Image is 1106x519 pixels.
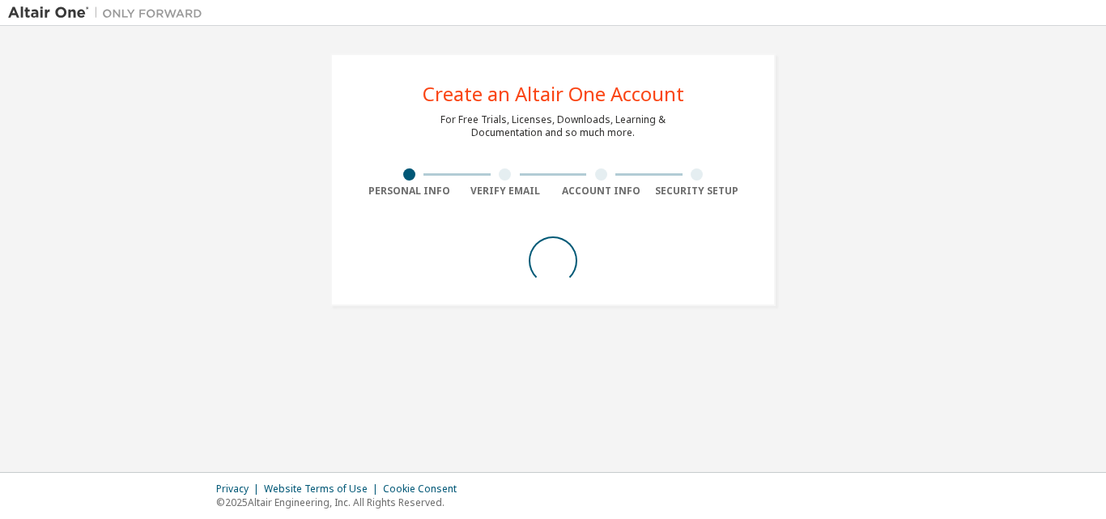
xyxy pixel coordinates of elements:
[361,185,457,198] div: Personal Info
[264,483,383,496] div: Website Terms of Use
[8,5,211,21] img: Altair One
[423,84,684,104] div: Create an Altair One Account
[457,185,554,198] div: Verify Email
[216,483,264,496] div: Privacy
[383,483,466,496] div: Cookie Consent
[649,185,746,198] div: Security Setup
[216,496,466,509] p: © 2025 Altair Engineering, Inc. All Rights Reserved.
[553,185,649,198] div: Account Info
[440,113,666,139] div: For Free Trials, Licenses, Downloads, Learning & Documentation and so much more.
